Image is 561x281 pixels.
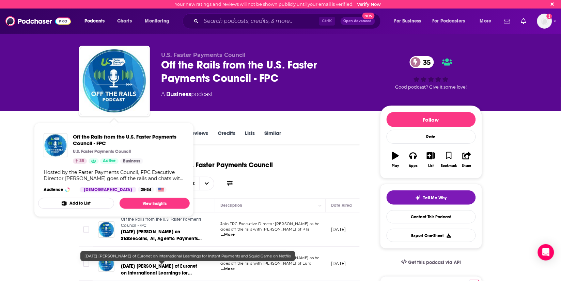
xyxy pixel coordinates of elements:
a: Lists [245,130,255,145]
button: open menu [475,16,500,27]
a: 35 [73,158,87,164]
h3: Audience [44,187,74,192]
a: Verify Now [357,2,381,7]
input: Search podcasts, credits, & more... [201,16,319,27]
div: Bookmark [441,164,457,168]
a: Similar [265,130,281,145]
span: Good podcast? Give it some love! [395,84,467,90]
button: open menu [390,16,430,27]
img: tell me why sparkle [415,195,421,201]
button: Column Actions [316,202,324,210]
img: User Profile [537,14,552,29]
span: ...More [221,266,235,272]
button: tell me why sparkleTell Me Why [387,190,476,205]
button: Apps [404,147,422,172]
button: Open AdvancedNew [341,17,375,25]
span: Logged in as Citichaser [537,14,552,29]
a: 35 [410,56,434,68]
button: Play [387,147,404,172]
a: [DATE] [PERSON_NAME] on Stablecoins, AI, Agentic Payments, QR Codes, and the NL Central [121,229,203,242]
a: Charts [113,16,136,27]
span: 35 [417,56,434,68]
button: open menu [428,16,475,27]
button: Show profile menu [537,14,552,29]
span: New [362,13,375,19]
span: Tell Me Why [423,195,447,201]
span: Podcasts [84,16,105,26]
span: More [480,16,492,26]
button: Share [458,147,476,172]
a: Off the Rails from the U.S. Faster Payments Council - FPC [121,217,203,229]
div: Description [221,201,243,209]
img: Off the Rails from the U.S. Faster Payments Council - FPC [80,47,149,115]
span: Open Advanced [344,19,372,23]
span: Monitoring [145,16,169,26]
span: For Business [394,16,421,26]
div: 35Good podcast? Give it some love! [380,52,482,94]
span: ...More [221,232,235,237]
span: Ctrl K [319,17,335,26]
div: Apps [409,164,418,168]
a: Off the Rails from the U.S. Faster Payments Council - FPC [73,134,184,146]
a: Active [100,158,119,164]
span: [DATE] [PERSON_NAME] on Stablecoins, AI, Agentic Payments, QR Codes, and the NL Central [121,229,202,248]
span: Charts [117,16,132,26]
a: Show notifications dropdown [518,15,529,27]
div: A podcast [161,90,213,98]
button: List [422,147,440,172]
a: Get this podcast via API [396,254,467,271]
button: Follow [387,112,476,127]
div: [DEMOGRAPHIC_DATA] [80,187,136,192]
div: 25-34 [138,187,154,192]
div: Your new ratings and reviews will not be shown publicly until your email is verified. [175,2,381,7]
span: goes off the rails with [PERSON_NAME] of Euro [221,261,312,266]
a: [DATE] [PERSON_NAME] of Euronet on International Learnings for Instant Payments and Squid Game on... [121,263,203,277]
button: Add to List [38,198,114,209]
span: Off the Rails from the U.S. Faster Payments Council - FPC [121,217,202,228]
button: open menu [140,16,178,27]
span: Toggle select row [83,227,89,233]
span: [DATE] [PERSON_NAME] of Euronet on International Learnings for Instant Payments and Squid Game on... [84,254,291,259]
svg: Email not verified [547,14,552,19]
span: For Podcasters [433,16,465,26]
div: Open Intercom Messenger [538,244,554,261]
img: Off the Rails from the U.S. Faster Payments Council - FPC [44,134,67,157]
span: Get this podcast via API [408,260,461,265]
a: Reviews [188,130,208,145]
div: Share [462,164,471,168]
span: Join FPC Executive Director [PERSON_NAME] as he [221,221,320,226]
a: Business [120,158,143,164]
p: U.S. Faster Payments Council [73,149,131,154]
a: Show notifications dropdown [501,15,513,27]
img: Podchaser - Follow, Share and Rate Podcasts [5,15,71,28]
div: Rate [387,130,476,144]
a: Credits [218,130,235,145]
p: [DATE] [331,227,346,232]
div: Search podcasts, credits, & more... [189,13,387,29]
span: U.S. Faster Payments Council [161,52,246,58]
button: open menu [80,16,113,27]
div: List [428,164,434,168]
span: Join FPC Executive Director [PERSON_NAME] as he [221,255,320,260]
button: Bookmark [440,147,458,172]
span: goes off the rails with [PERSON_NAME] of PTa [221,227,310,232]
div: Play [392,164,399,168]
a: Business [167,91,191,97]
a: View Insights [120,198,190,209]
span: Active [103,158,116,165]
span: Toggle select row [83,261,89,267]
button: Export One-Sheet [387,229,476,242]
div: Date Aired [331,201,352,209]
span: 35 [79,158,84,165]
div: Hosted by the Faster Payments Council, FPC Executive Director [PERSON_NAME] goes off the rails an... [44,169,184,182]
a: Contact This Podcast [387,210,476,223]
p: [DATE] [331,261,346,266]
